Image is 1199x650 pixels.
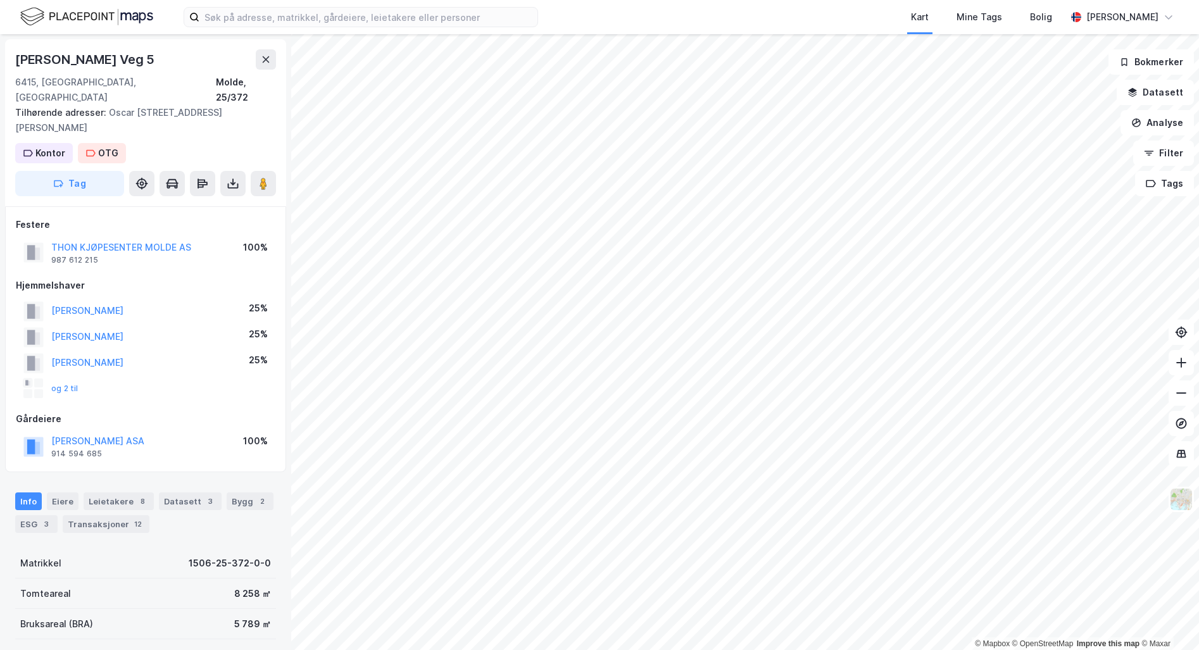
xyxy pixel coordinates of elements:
div: Mine Tags [957,9,1002,25]
div: Eiere [47,492,78,510]
img: Z [1169,487,1193,511]
span: Tilhørende adresser: [15,107,109,118]
div: 8 [136,495,149,508]
img: logo.f888ab2527a4732fd821a326f86c7f29.svg [20,6,153,28]
div: 2 [256,495,268,508]
div: Kart [911,9,929,25]
div: Transaksjoner [63,515,149,533]
div: Hjemmelshaver [16,278,275,293]
div: 914 594 685 [51,449,102,459]
iframe: Chat Widget [1136,589,1199,650]
div: OTG [98,146,118,161]
div: Kontrollprogram for chat [1136,589,1199,650]
div: Bygg [227,492,273,510]
button: Bokmerker [1108,49,1194,75]
div: Leietakere [84,492,154,510]
div: 1506-25-372-0-0 [189,556,271,571]
a: OpenStreetMap [1012,639,1074,648]
div: 25% [249,301,268,316]
a: Mapbox [975,639,1010,648]
div: 6415, [GEOGRAPHIC_DATA], [GEOGRAPHIC_DATA] [15,75,216,105]
div: [PERSON_NAME] Veg 5 [15,49,157,70]
div: 8 258 ㎡ [234,586,271,601]
div: Kontor [35,146,65,161]
div: 25% [249,327,268,342]
button: Tags [1135,171,1194,196]
div: 25% [249,353,268,368]
div: 12 [132,518,144,530]
div: Bolig [1030,9,1052,25]
div: Datasett [159,492,222,510]
div: Gårdeiere [16,411,275,427]
button: Filter [1133,141,1194,166]
div: 3 [40,518,53,530]
div: Bruksareal (BRA) [20,616,93,632]
div: ESG [15,515,58,533]
button: Datasett [1117,80,1194,105]
a: Improve this map [1077,639,1139,648]
div: 100% [243,240,268,255]
div: Molde, 25/372 [216,75,276,105]
div: Tomteareal [20,586,71,601]
input: Søk på adresse, matrikkel, gårdeiere, leietakere eller personer [199,8,537,27]
div: Matrikkel [20,556,61,571]
div: 100% [243,434,268,449]
div: 5 789 ㎡ [234,616,271,632]
div: Festere [16,217,275,232]
div: 3 [204,495,217,508]
div: 987 612 215 [51,255,98,265]
div: Info [15,492,42,510]
button: Analyse [1121,110,1194,135]
button: Tag [15,171,124,196]
div: Oscar [STREET_ADDRESS][PERSON_NAME] [15,105,266,135]
div: [PERSON_NAME] [1086,9,1158,25]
